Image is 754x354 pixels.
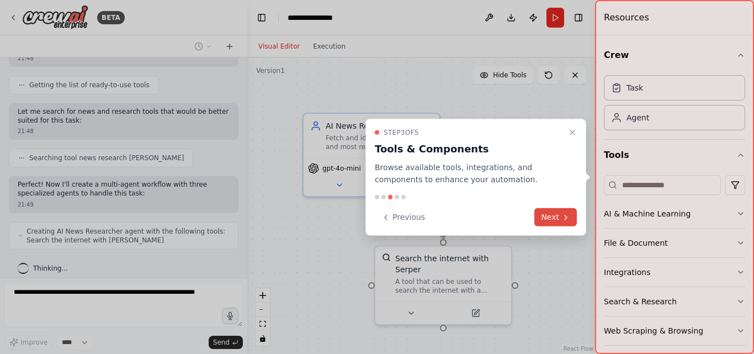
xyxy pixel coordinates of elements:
p: Browse available tools, integrations, and components to enhance your automation. [375,161,564,186]
h3: Tools & Components [375,141,564,156]
button: Previous [375,208,432,226]
button: Hide left sidebar [254,10,269,25]
span: Step 3 of 5 [384,128,419,136]
button: Next [534,208,577,226]
button: Close walkthrough [566,125,579,139]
